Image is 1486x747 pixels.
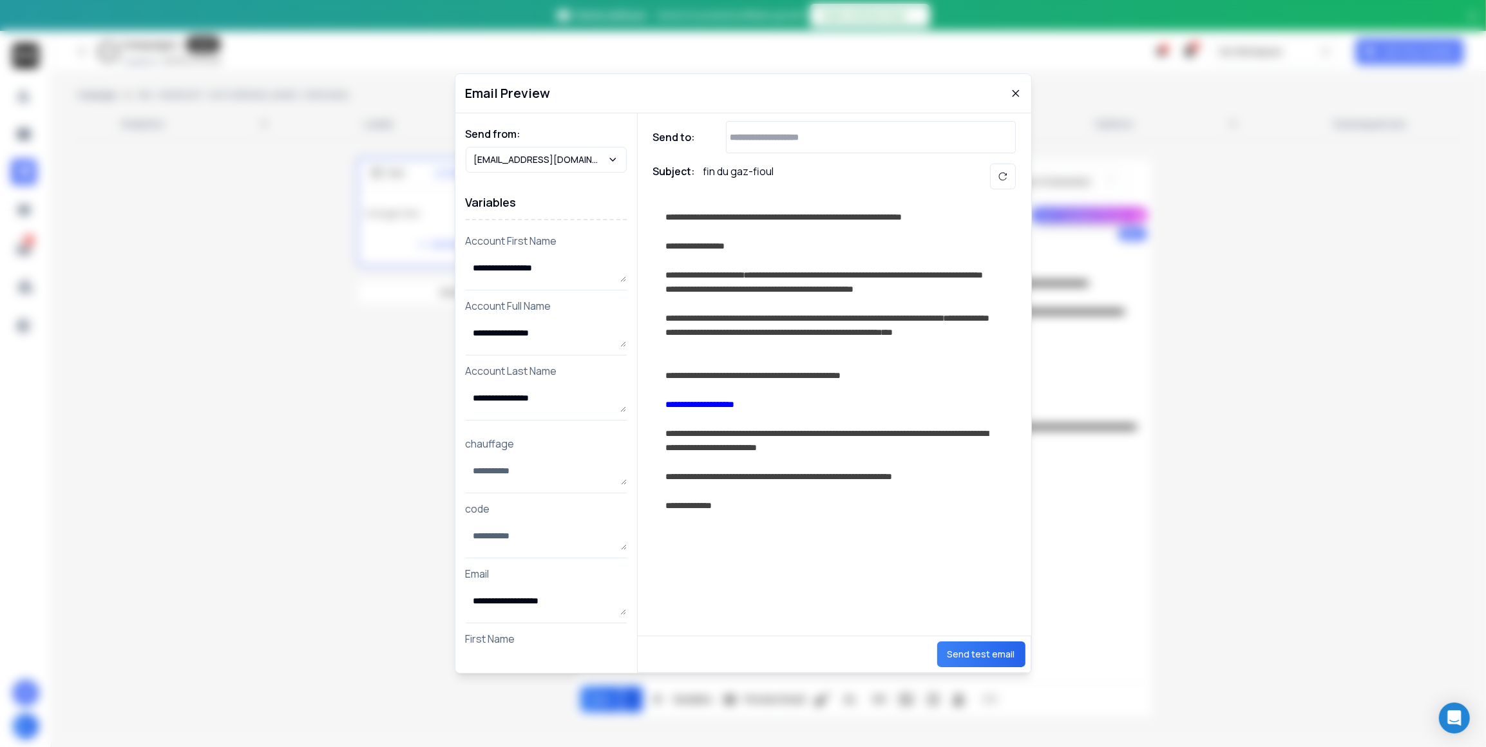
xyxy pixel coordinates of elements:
[466,566,627,582] p: Email
[466,501,627,516] p: code
[703,164,774,189] p: fin du gaz-fioul
[466,436,627,451] p: chauffage
[466,631,627,647] p: First Name
[474,153,607,166] p: [EMAIL_ADDRESS][DOMAIN_NAME]
[937,641,1025,667] button: Send test email
[653,164,696,189] h1: Subject:
[653,129,705,145] h1: Send to:
[466,84,551,102] h1: Email Preview
[466,298,627,314] p: Account Full Name
[1439,703,1470,733] div: Open Intercom Messenger
[466,185,627,220] h1: Variables
[466,233,627,249] p: Account First Name
[466,363,627,379] p: Account Last Name
[466,126,627,142] h1: Send from:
